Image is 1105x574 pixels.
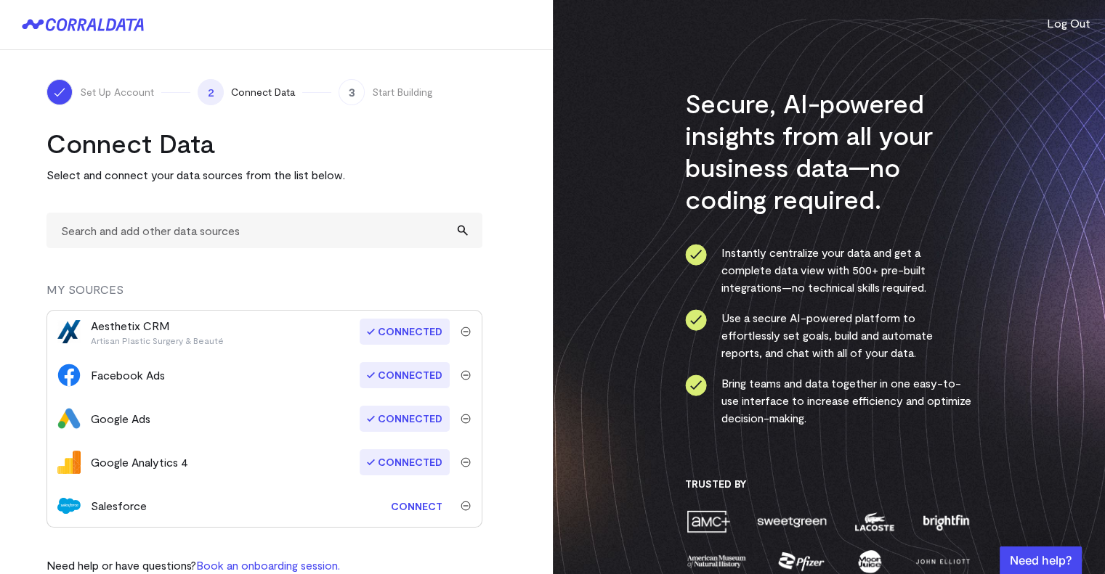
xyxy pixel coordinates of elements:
li: Instantly centralize your data and get a complete data view with 500+ pre-built integrations—no t... [685,244,972,296]
a: Connect [384,493,450,520]
img: amc-0b11a8f1.png [685,509,732,534]
img: trash-40e54a27.svg [461,327,471,337]
img: pfizer-e137f5fc.png [777,549,827,574]
img: aesthetix_crm-416afc8b.png [57,320,81,343]
div: Google Analytics 4 [91,454,188,471]
div: Aesthetix CRM [91,317,224,346]
div: Salesforce [91,497,147,514]
img: google_analytics_4-4ee20295.svg [57,451,81,474]
span: Connect Data [231,85,295,99]
img: ico-check-circle-4b19435c.svg [685,309,707,331]
h3: Trusted By [685,477,972,491]
span: Connected [360,406,450,432]
img: ico-check-white-5ff98cb1.svg [52,85,67,99]
img: sweetgreen-1d1fb32c.png [756,509,828,534]
h3: Secure, AI-powered insights from all your business data—no coding required. [685,87,972,215]
div: Facebook Ads [91,366,165,384]
img: ico-check-circle-4b19435c.svg [685,244,707,266]
span: Start Building [372,85,433,99]
div: Google Ads [91,410,150,427]
img: moon-juice-c312e729.png [855,549,884,574]
li: Bring teams and data together in one easy-to-use interface to increase efficiency and optimize de... [685,374,972,427]
img: trash-40e54a27.svg [461,414,471,424]
img: john-elliott-25751c40.png [913,549,972,574]
img: facebook_ads-56946ca1.svg [57,364,81,387]
img: amnh-5afada46.png [685,549,748,574]
span: 2 [198,79,224,105]
p: Select and connect your data sources from the list below. [46,166,482,184]
span: Connected [360,319,450,345]
h2: Connect Data [46,127,482,159]
img: ico-check-circle-4b19435c.svg [685,374,707,396]
img: google_ads-c8121f33.png [57,407,81,430]
img: trash-40e54a27.svg [461,501,471,511]
span: Connected [360,449,450,475]
span: 3 [339,79,365,105]
button: Log Out [1047,15,1090,32]
a: Book an onboarding session. [196,558,340,572]
img: salesforce-aa4b4df5.svg [57,494,81,517]
span: Set Up Account [80,85,154,99]
img: lacoste-7a6b0538.png [853,509,896,534]
input: Search and add other data sources [46,213,482,248]
img: trash-40e54a27.svg [461,457,471,467]
img: brightfin-a251e171.png [920,509,972,534]
span: Connected [360,362,450,388]
li: Use a secure AI-powered platform to effortlessly set goals, build and automate reports, and chat ... [685,309,972,361]
p: Need help or have questions? [46,557,340,574]
img: trash-40e54a27.svg [461,370,471,380]
div: MY SOURCES [46,281,482,310]
p: Artisan Plastic Surgery & Beauté [91,335,224,346]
